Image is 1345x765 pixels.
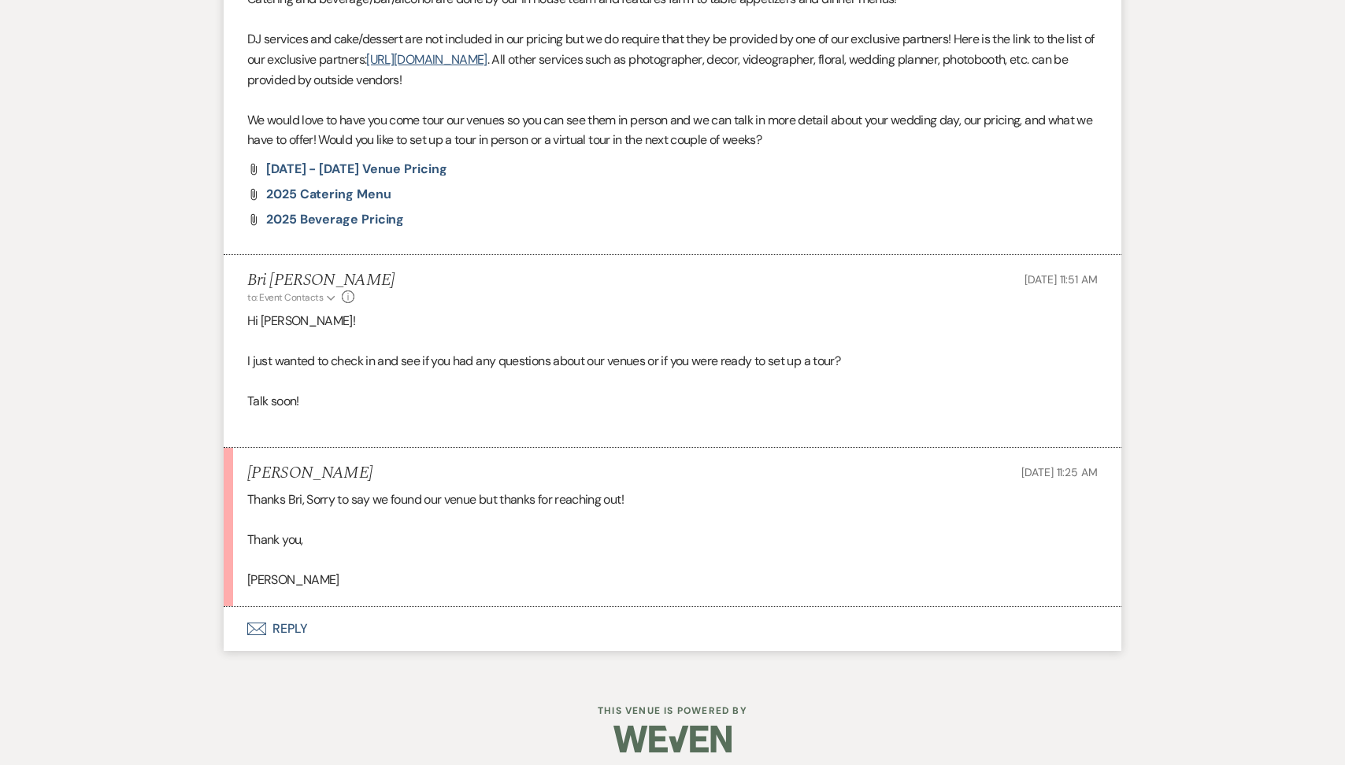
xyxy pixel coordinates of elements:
[1024,272,1098,286] span: [DATE] 11:51 AM
[366,51,487,68] a: [URL][DOMAIN_NAME]
[247,271,395,290] h5: Bri [PERSON_NAME]
[266,211,404,227] span: 2025 Beverage Pricing
[266,163,447,176] a: [DATE] - [DATE] Venue Pricing
[224,607,1121,651] button: Reply
[247,110,1098,150] p: We would love to have you come tour our venues so you can see them in person and we can talk in m...
[247,464,372,483] h5: [PERSON_NAME]
[247,29,1098,90] p: DJ services and cake/dessert are not included in our pricing but we do require that they be provi...
[247,312,355,329] span: Hi [PERSON_NAME]!
[266,186,391,202] span: 2025 Catering Menu
[266,161,447,177] span: [DATE] - [DATE] Venue Pricing
[247,490,1098,510] p: Thanks Bri, Sorry to say we found our venue but thanks for reaching out!
[266,213,404,226] a: 2025 Beverage Pricing
[247,570,1098,590] p: [PERSON_NAME]
[247,393,299,409] span: Talk soon!
[247,530,1098,550] p: Thank you,
[247,290,338,305] button: to: Event Contacts
[266,188,391,201] a: 2025 Catering Menu
[1021,465,1098,479] span: [DATE] 11:25 AM
[247,353,840,369] span: I just wanted to check in and see if you had any questions about our venues or if you were ready ...
[247,291,323,304] span: to: Event Contacts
